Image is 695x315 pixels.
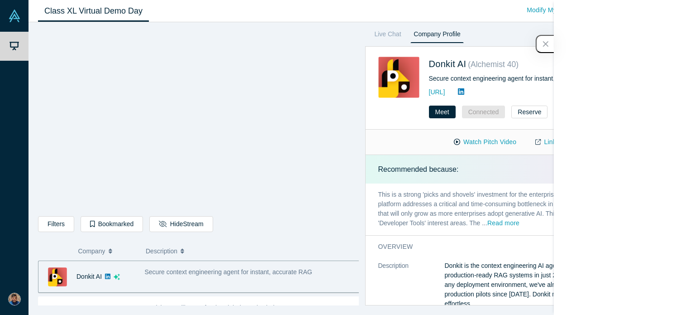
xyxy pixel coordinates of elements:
button: Meet [429,106,456,118]
p: Recommended because: [378,164,459,175]
p: This is a strong 'picks and shovels' investment for the enterprise AI revolution. The company's '... [366,184,692,235]
img: Alchemist Vault Logo [8,10,21,22]
button: HideStream [149,216,213,232]
iframe: Alchemist Class XL Demo Day: Vault [38,29,358,209]
button: Watch Pitch Video [444,134,526,150]
a: Donkit AI [429,59,467,69]
button: Description [146,242,352,261]
button: Connected [462,106,505,118]
a: Company Profile [410,29,463,43]
span: Decision Intelligence for the global supply chain. [145,304,280,311]
span: Secure context engineering agent for instant, accurate RAG [145,268,312,276]
button: Reserve [511,106,547,118]
span: Description [146,242,177,261]
a: Link to Pitch Deck [526,134,606,150]
span: Company [78,242,105,261]
a: Donkit AI [76,273,102,280]
button: Company [78,242,137,261]
button: Bookmarked [81,216,143,232]
a: Live Chat [371,29,405,43]
a: [URL] [429,88,445,96]
svg: dsa ai sparkles [114,274,120,280]
img: Donkit AI's Logo [378,57,419,98]
small: ( Alchemist 40 ) [468,60,519,69]
button: Read more [487,218,519,229]
img: Vinod Joseph's Account [8,293,21,305]
p: Donkit is the context engineering AI agent. We turn months of AI trial-and-error into production-... [445,261,680,309]
a: Class XL Virtual Demo Day [38,0,149,22]
div: Secure context engineering agent for instant, accurate RAG [429,74,673,83]
button: Filters [38,216,74,232]
img: Donkit AI's Logo [48,267,67,286]
h3: overview [378,242,667,252]
a: Modify My Registration [517,2,603,18]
